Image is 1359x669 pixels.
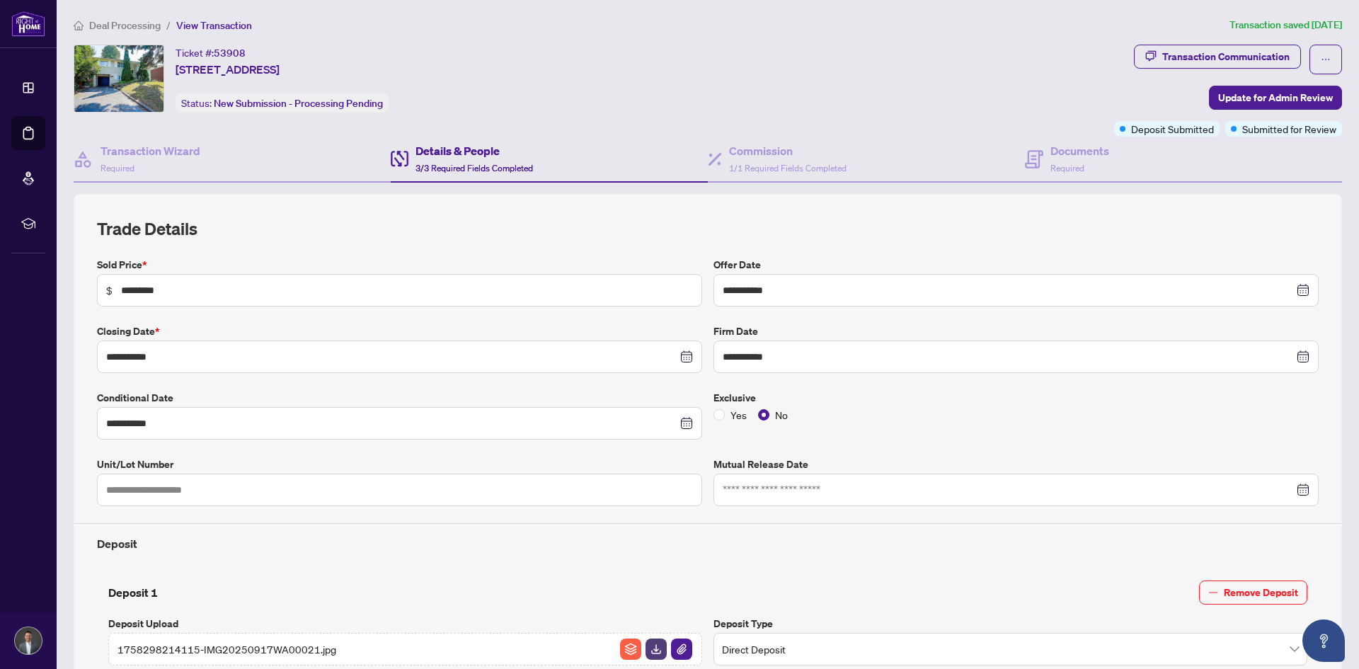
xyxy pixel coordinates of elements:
button: File Archive [619,638,642,661]
img: logo [11,11,45,37]
h2: Trade Details [97,217,1319,240]
label: Deposit Upload [108,616,702,631]
span: No [769,407,793,423]
label: Offer Date [713,257,1319,273]
label: Unit/Lot Number [97,457,702,472]
span: View Transaction [176,19,252,32]
li: / [166,17,171,33]
span: Yes [725,407,752,423]
span: Remove Deposit [1224,581,1298,604]
h4: Deposit 1 [108,584,158,601]
button: Open asap [1302,619,1345,662]
div: Transaction Communication [1162,45,1290,68]
img: Profile Icon [15,627,42,654]
label: Deposit Type [713,616,1307,631]
button: File Attachement [670,638,693,661]
img: File Archive [620,639,641,660]
span: home [74,21,84,30]
span: 1758298214115-IMG20250917WA00021.jpgFile ArchiveFile DownloadFile Attachement [108,633,702,665]
label: Conditional Date [97,390,702,406]
h4: Transaction Wizard [101,142,200,159]
article: Transaction saved [DATE] [1229,17,1342,33]
span: 53908 [214,47,246,59]
label: Closing Date [97,324,702,339]
span: minus [1208,588,1218,597]
span: Deal Processing [89,19,161,32]
label: Mutual Release Date [713,457,1319,472]
h4: Commission [729,142,847,159]
div: Ticket #: [176,45,246,61]
label: Exclusive [713,390,1319,406]
img: File Download [646,639,667,660]
span: 1758298214115-IMG20250917WA00021.jpg [117,641,336,657]
div: Status: [176,93,389,113]
img: File Attachement [671,639,692,660]
span: ellipsis [1321,55,1331,64]
span: Direct Deposit [722,636,1299,663]
button: File Download [645,638,667,661]
span: Required [101,163,134,173]
span: Submitted for Review [1242,121,1336,137]
img: IMG-C12356242_1.jpg [74,45,164,112]
span: Required [1050,163,1084,173]
span: New Submission - Processing Pending [214,97,383,110]
span: Update for Admin Review [1218,86,1333,109]
h4: Deposit [97,535,1319,552]
button: Transaction Communication [1134,45,1301,69]
h4: Details & People [415,142,533,159]
span: $ [106,282,113,298]
span: 3/3 Required Fields Completed [415,163,533,173]
label: Firm Date [713,324,1319,339]
h4: Documents [1050,142,1109,159]
span: Deposit Submitted [1131,121,1214,137]
button: Remove Deposit [1199,581,1307,605]
span: 1/1 Required Fields Completed [729,163,847,173]
button: Update for Admin Review [1209,86,1342,110]
span: [STREET_ADDRESS] [176,61,280,78]
label: Sold Price [97,257,702,273]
